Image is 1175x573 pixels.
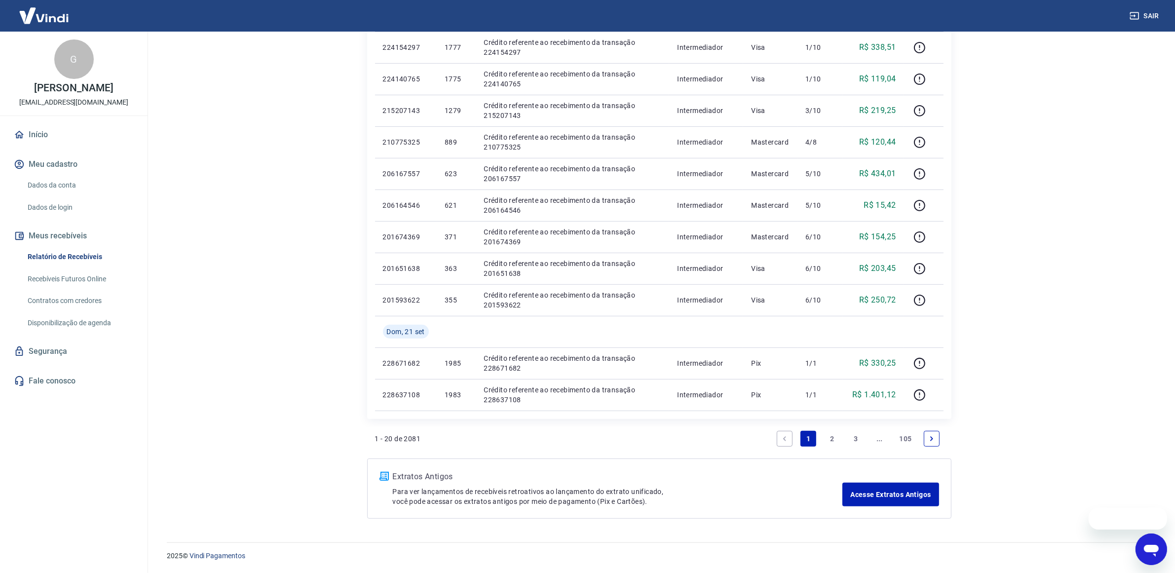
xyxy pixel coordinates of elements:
[445,42,468,52] p: 1777
[484,353,661,373] p: Crédito referente ao recebimento da transação 228671682
[859,357,896,369] p: R$ 330,25
[24,197,136,218] a: Dados de login
[393,471,843,483] p: Extratos Antigos
[677,264,735,273] p: Intermediador
[445,232,468,242] p: 371
[484,259,661,278] p: Crédito referente ao recebimento da transação 201651638
[842,483,939,506] a: Acesse Extratos Antigos
[859,168,896,180] p: R$ 434,01
[895,431,915,447] a: Page 105
[859,294,896,306] p: R$ 250,72
[859,231,896,243] p: R$ 154,25
[484,164,661,184] p: Crédito referente ao recebimento da transação 206167557
[805,390,834,400] p: 1/1
[677,200,735,210] p: Intermediador
[383,137,429,147] p: 210775325
[19,97,128,108] p: [EMAIL_ADDRESS][DOMAIN_NAME]
[677,106,735,115] p: Intermediador
[677,42,735,52] p: Intermediador
[677,232,735,242] p: Intermediador
[383,106,429,115] p: 215207143
[24,291,136,311] a: Contratos com credores
[12,124,136,146] a: Início
[445,169,468,179] p: 623
[484,227,661,247] p: Crédito referente ao recebimento da transação 201674369
[848,431,864,447] a: Page 3
[751,106,790,115] p: Visa
[383,169,429,179] p: 206167557
[677,390,735,400] p: Intermediador
[924,431,940,447] a: Next page
[859,105,896,116] p: R$ 219,25
[383,358,429,368] p: 228671682
[484,385,661,405] p: Crédito referente ao recebimento da transação 228637108
[800,431,816,447] a: Page 1 is your current page
[54,39,94,79] div: G
[445,390,468,400] p: 1983
[805,169,834,179] p: 5/10
[1128,7,1163,25] button: Sair
[375,434,421,444] p: 1 - 20 de 2081
[805,74,834,84] p: 1/10
[445,358,468,368] p: 1985
[383,264,429,273] p: 201651638
[24,313,136,333] a: Disponibilização de agenda
[677,295,735,305] p: Intermediador
[12,225,136,247] button: Meus recebíveis
[751,42,790,52] p: Visa
[751,137,790,147] p: Mastercard
[751,232,790,242] p: Mastercard
[677,358,735,368] p: Intermediador
[805,200,834,210] p: 5/10
[677,137,735,147] p: Intermediador
[383,295,429,305] p: 201593622
[12,370,136,392] a: Fale conosco
[677,169,735,179] p: Intermediador
[805,264,834,273] p: 6/10
[751,169,790,179] p: Mastercard
[805,358,834,368] p: 1/1
[387,327,425,337] span: Dom, 21 set
[805,232,834,242] p: 6/10
[1136,534,1167,565] iframe: Botão para abrir a janela de mensagens
[751,390,790,400] p: Pix
[484,132,661,152] p: Crédito referente ao recebimento da transação 210775325
[445,264,468,273] p: 363
[393,487,843,506] p: Para ver lançamentos de recebíveis retroativos ao lançamento do extrato unificado, você pode aces...
[864,199,896,211] p: R$ 15,42
[12,153,136,175] button: Meu cadastro
[445,200,468,210] p: 621
[859,136,896,148] p: R$ 120,44
[872,431,887,447] a: Jump forward
[12,0,76,31] img: Vindi
[773,427,943,451] ul: Pagination
[777,431,793,447] a: Previous page
[383,42,429,52] p: 224154297
[805,295,834,305] p: 6/10
[484,38,661,57] p: Crédito referente ao recebimento da transação 224154297
[484,195,661,215] p: Crédito referente ao recebimento da transação 206164546
[24,269,136,289] a: Recebíveis Futuros Online
[751,358,790,368] p: Pix
[383,390,429,400] p: 228637108
[190,552,245,560] a: Vindi Pagamentos
[379,472,389,481] img: ícone
[383,232,429,242] p: 201674369
[383,200,429,210] p: 206164546
[383,74,429,84] p: 224140765
[484,69,661,89] p: Crédito referente ao recebimento da transação 224140765
[751,295,790,305] p: Visa
[751,200,790,210] p: Mastercard
[1089,508,1167,530] iframe: Mensagem da empresa
[445,74,468,84] p: 1775
[484,101,661,120] p: Crédito referente ao recebimento da transação 215207143
[484,290,661,310] p: Crédito referente ao recebimento da transação 201593622
[859,263,896,274] p: R$ 203,45
[445,106,468,115] p: 1279
[751,264,790,273] p: Visa
[751,74,790,84] p: Visa
[12,341,136,362] a: Segurança
[24,175,136,195] a: Dados da conta
[677,74,735,84] p: Intermediador
[34,83,113,93] p: [PERSON_NAME]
